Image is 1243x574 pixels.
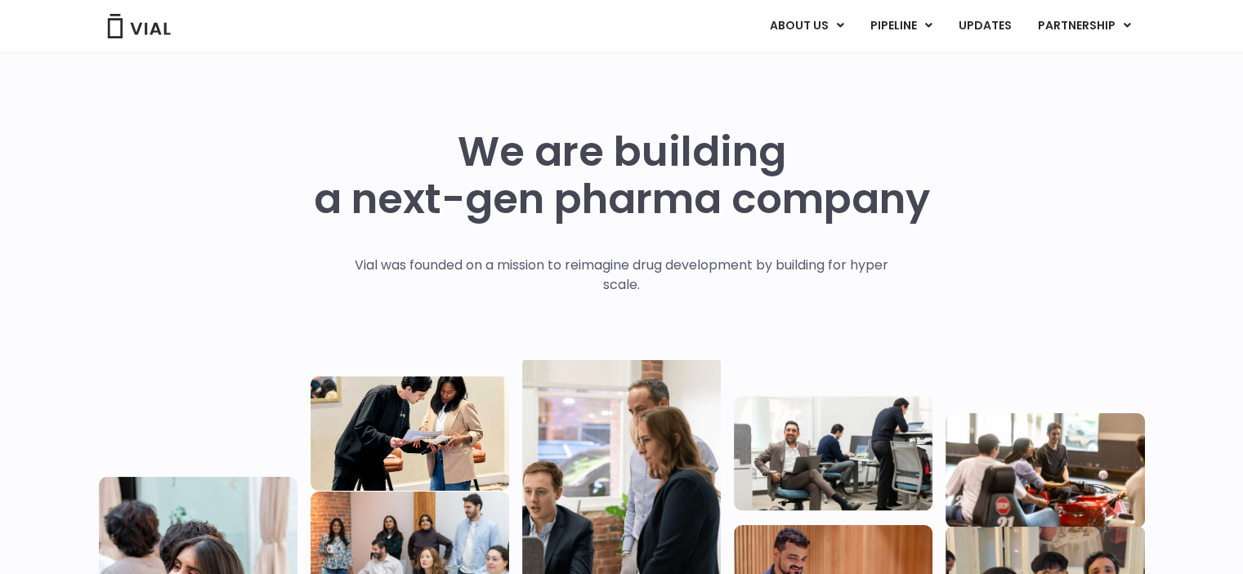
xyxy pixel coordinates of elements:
img: Group of people playing whirlyball [946,413,1144,527]
img: Three people working in an office [734,396,932,510]
img: Two people looking at a paper talking. [311,376,509,491]
a: PARTNERSHIPMenu Toggle [1024,12,1143,40]
a: PIPELINEMenu Toggle [856,12,944,40]
img: Vial Logo [106,14,172,38]
p: Vial was founded on a mission to reimagine drug development by building for hyper scale. [338,256,905,295]
h1: We are building a next-gen pharma company [314,128,930,223]
a: UPDATES [945,12,1023,40]
a: ABOUT USMenu Toggle [756,12,856,40]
